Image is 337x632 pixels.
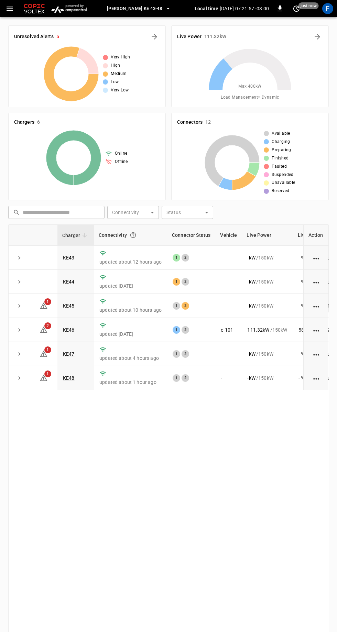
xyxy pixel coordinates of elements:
td: - [215,246,242,270]
p: [DATE] 07:21:57 -03:00 [220,5,269,12]
span: Reserved [272,188,289,195]
span: just now [298,2,319,9]
span: Suspended [272,171,294,178]
a: 1 [40,375,48,380]
span: Available [272,130,290,137]
a: 1 [40,351,48,356]
span: High [111,62,120,69]
div: 1 [173,278,180,286]
a: KE46 [63,327,75,333]
p: updated about 4 hours ago [99,355,162,362]
h6: 12 [205,119,211,126]
button: expand row [14,301,24,311]
p: - kW [247,278,255,285]
button: Connection between the charger and our software. [127,229,139,241]
button: set refresh interval [291,3,302,14]
a: KE44 [63,279,75,285]
div: 1 [173,254,180,262]
td: - % [293,294,322,318]
td: - % [293,270,322,294]
div: 1 [173,374,180,382]
div: 2 [182,350,189,358]
span: Charging [272,138,290,145]
th: Action [303,225,328,246]
a: e-101 [221,327,233,333]
button: expand row [14,349,24,359]
button: expand row [14,373,24,383]
a: KE47 [63,351,75,357]
div: action cell options [312,351,320,357]
a: KE48 [63,375,75,381]
th: Live SoC [293,225,322,246]
a: KE45 [63,303,75,309]
h6: Unresolved Alerts [14,33,54,41]
span: Preparing [272,147,291,154]
button: expand row [14,277,24,287]
div: 1 [173,302,180,310]
th: Connector Status [167,225,215,246]
span: Load Management = Dynamic [221,94,279,101]
span: Unavailable [272,179,295,186]
td: - % [293,366,322,390]
h6: Chargers [14,119,34,126]
td: - [215,342,242,366]
span: Finished [272,155,289,162]
div: action cell options [312,278,320,285]
div: 2 [182,278,189,286]
img: ampcontrol.io logo [49,2,89,15]
div: action cell options [312,326,320,333]
h6: 111.32 kW [204,33,226,41]
th: Vehicle [215,225,242,246]
div: 1 [173,326,180,334]
div: / 150 kW [247,351,287,357]
h6: Live Power [177,33,202,41]
td: - [215,270,242,294]
button: Energy Overview [312,31,323,42]
button: All Alerts [149,31,160,42]
h6: 6 [37,119,40,126]
button: [PERSON_NAME] KE 43-48 [104,2,174,15]
span: Faulted [272,163,287,170]
span: 2 [44,322,51,329]
p: updated about 12 hours ago [99,258,162,265]
td: - [215,366,242,390]
td: - [215,294,242,318]
span: Low [111,79,119,86]
span: Medium [111,70,127,77]
p: - kW [247,351,255,357]
img: Customer Logo [22,2,46,15]
span: Very Low [111,87,129,94]
span: Offline [115,158,128,165]
p: updated about 1 hour ago [99,379,162,386]
h6: 5 [56,33,59,41]
div: / 150 kW [247,278,287,285]
td: - % [293,342,322,366]
span: Max. 400 kW [238,83,262,90]
td: - % [293,246,322,270]
p: 111.32 kW [247,326,269,333]
a: 1 [40,303,48,308]
p: - kW [247,302,255,309]
span: 1 [44,346,51,353]
span: [PERSON_NAME] KE 43-48 [107,5,162,13]
div: profile-icon [322,3,333,14]
div: 1 [173,350,180,358]
th: Live Power [242,225,293,246]
div: / 150 kW [247,302,287,309]
div: action cell options [312,375,320,381]
div: 2 [182,326,189,334]
div: action cell options [312,254,320,261]
button: expand row [14,253,24,263]
a: KE43 [63,255,75,260]
div: action cell options [312,302,320,309]
div: 2 [182,254,189,262]
a: 2 [40,327,48,332]
div: / 150 kW [247,254,287,261]
p: Local time [195,5,218,12]
p: - kW [247,254,255,261]
p: updated [DATE] [99,282,162,289]
td: 58.00 % [293,318,322,342]
span: Online [115,150,127,157]
span: Very High [111,54,130,61]
button: expand row [14,325,24,335]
